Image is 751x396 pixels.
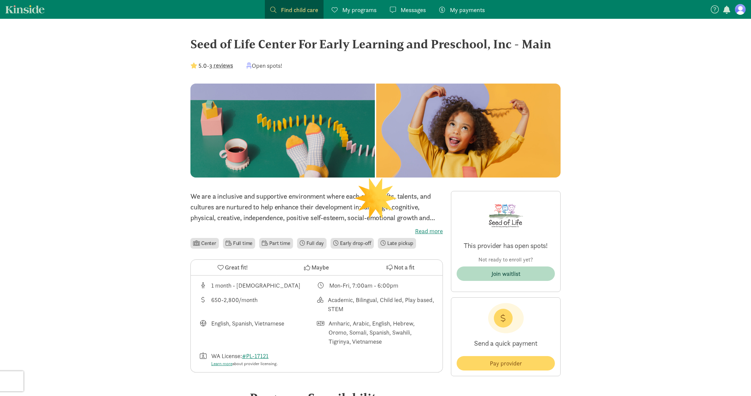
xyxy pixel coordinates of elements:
div: Languages taught [199,319,317,346]
span: Messages [401,5,426,14]
div: about provider licensing. [211,360,278,367]
span: Maybe [311,263,329,272]
div: Academic, Bilingual, Child led, Play based, STEM [328,295,435,313]
li: Full time [223,238,255,249]
p: Not ready to enroll yet? [457,256,555,264]
label: Read more [190,227,443,235]
div: Age range for children that this provider cares for [199,281,317,290]
div: Join waitlist [492,269,520,278]
button: 3 reviews [209,61,233,70]
li: Late pickup [378,238,416,249]
button: Join waitlist [457,266,555,281]
strong: 5.0 [198,62,207,69]
div: 650-2,800/month [211,295,257,313]
div: - [190,61,233,70]
div: Amharic, Arabic, English, Hebrew, Oromo, Somali, Spanish, Swahili, Tigrinya, Vietnamese [329,319,435,346]
button: Not a fit [359,260,443,275]
a: Learn more [211,361,232,366]
img: Provider logo [486,197,526,233]
li: Early drop-off [331,238,374,249]
div: Open spots! [246,61,282,70]
button: Great fit! [191,260,275,275]
div: Class schedule [317,281,435,290]
p: We are a inclusive and supportive environment where each child’s gifts, talents, and cultures are... [190,191,443,223]
p: Send a quick payment [457,333,555,353]
div: This provider's education philosophy [317,295,435,313]
li: Part time [259,238,293,249]
a: Kinside [5,5,45,13]
span: Great fit! [225,263,248,272]
div: 1 month - [DEMOGRAPHIC_DATA] [211,281,300,290]
li: Full day [297,238,327,249]
button: Maybe [275,260,358,275]
span: My payments [450,5,485,14]
div: Average tuition for this program [199,295,317,313]
a: #PL-17121 [242,352,269,360]
span: My programs [342,5,377,14]
span: Find child care [281,5,318,14]
div: Seed of Life Center For Early Learning and Preschool, Inc - Main [190,35,561,53]
li: Center [190,238,219,249]
div: License number [199,351,317,367]
p: This provider has open spots! [457,241,555,250]
div: WA License: [211,351,278,367]
div: Mon-Fri, 7:00am - 6:00pm [329,281,398,290]
span: Pay provider [490,359,522,368]
div: Languages spoken [317,319,435,346]
span: Not a fit [394,263,414,272]
div: English, Spanish, Vietnamese [211,319,284,346]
